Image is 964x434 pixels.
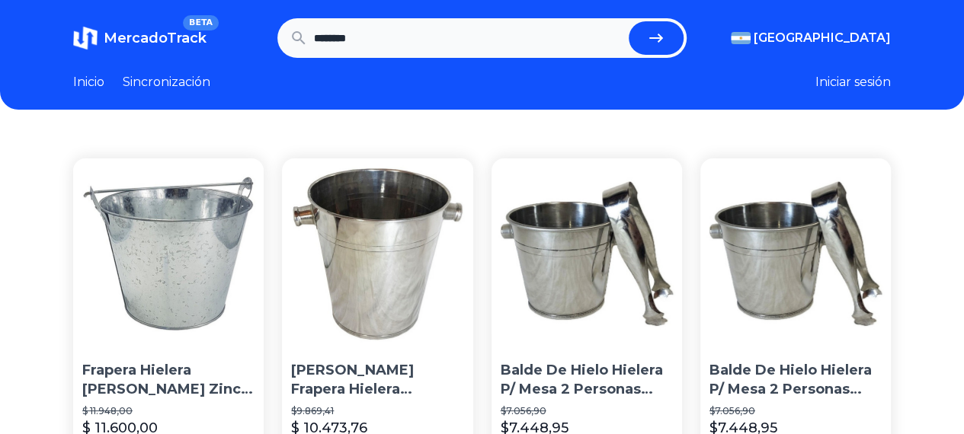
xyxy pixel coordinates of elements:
font: [GEOGRAPHIC_DATA] [754,30,891,45]
img: MercadoTrack [73,26,98,50]
font: Balde De Hielo Hielera P/ Mesa 2 Personas Acero Inox + Pinza [501,362,663,416]
font: $9.869,41 [291,405,334,416]
font: BETA [189,18,213,27]
button: Iniciar sesión [815,73,891,91]
font: Inicio [73,75,104,89]
img: Balde De Hielo Hielera P/ Mesa 2 Personas Acero Inox + Pinza [492,158,682,349]
font: Balde De Hielo Hielera P/ Mesa 2 Personas Acero Inox + Pinza [709,362,872,416]
a: Sincronización [123,73,210,91]
font: Iniciar sesión [815,75,891,89]
font: Frapera Hielera [PERSON_NAME] Zinc Con Destapador Doble [82,362,253,416]
img: Balde De Hielo Hielera P/ Mesa 2 Personas Acero Inox + Pinza [700,158,891,349]
font: $7.056,90 [709,405,755,416]
font: MercadoTrack [104,30,207,46]
a: MercadoTrackBETA [73,26,207,50]
img: Frapera Hielera Balde Champagne Zinc Con Destapador Doble [73,158,264,349]
font: $ 11.948,00 [82,405,133,416]
img: Argentina [731,32,751,44]
img: Balde Champagne Frapera Hielera Bar Acero Inoxidable 3,5lts [282,158,472,349]
button: [GEOGRAPHIC_DATA] [731,29,891,47]
font: $7.056,90 [501,405,546,416]
font: Sincronización [123,75,210,89]
a: Inicio [73,73,104,91]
